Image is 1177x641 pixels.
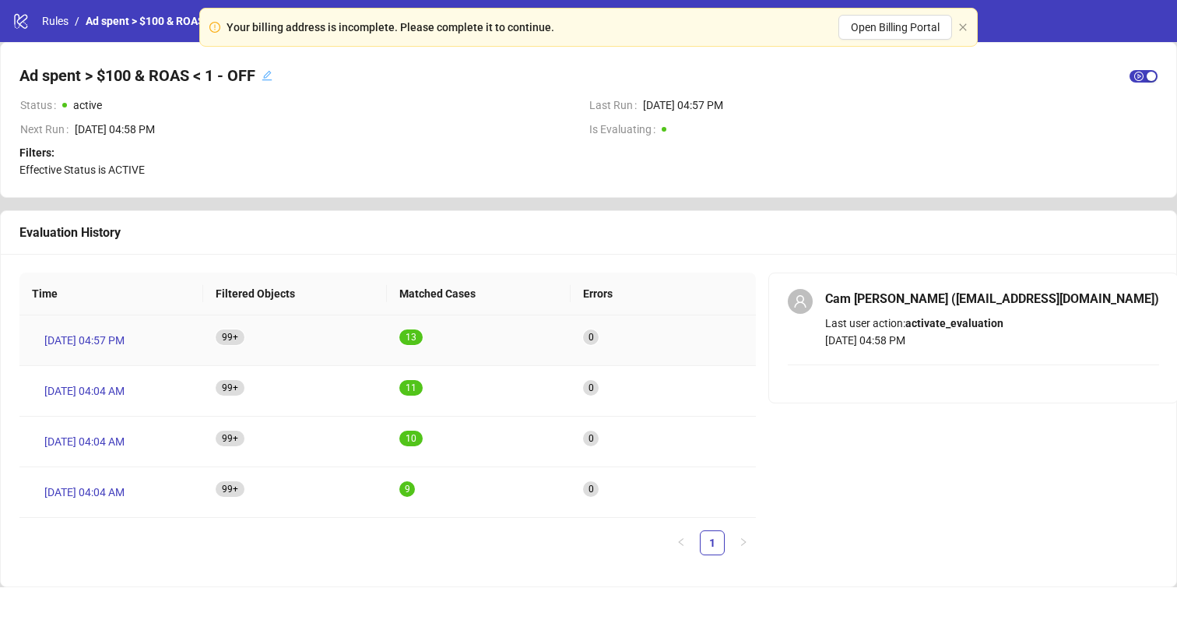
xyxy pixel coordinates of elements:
[75,12,79,30] li: /
[825,334,905,347] span: [DATE] 04:58 PM
[19,223,1158,242] div: Evaluation History
[825,289,1159,308] div: Cam [PERSON_NAME] ([EMAIL_ADDRESS][DOMAIN_NAME])
[44,382,125,400] span: [DATE] 04:04 AM
[731,530,756,555] button: right
[75,121,576,138] span: [DATE] 04:58 PM
[399,329,423,345] sup: 13
[19,273,203,315] th: Time
[700,530,725,555] li: 1
[19,62,272,90] div: Ad spent > $100 & ROAS < 1 - OFFedit
[32,480,137,505] a: [DATE] 04:04 AM
[44,484,125,501] span: [DATE] 04:04 AM
[958,23,968,33] button: close
[583,481,599,497] sup: 0
[399,380,423,396] sup: 11
[39,12,72,30] a: Rules
[739,537,748,547] span: right
[44,433,125,450] span: [DATE] 04:04 AM
[669,530,694,555] button: left
[411,332,416,343] span: 3
[958,23,968,32] span: close
[32,328,137,353] a: [DATE] 04:57 PM
[411,382,416,393] span: 1
[571,273,756,315] th: Errors
[44,332,125,349] span: [DATE] 04:57 PM
[399,481,415,497] sup: 9
[411,433,416,444] span: 0
[851,21,940,33] span: Open Billing Portal
[583,380,599,396] sup: 0
[387,273,571,315] th: Matched Cases
[216,431,244,446] sup: 1706
[216,380,244,396] sup: 2103
[83,12,254,30] a: Ad spent > $100 & ROAS < 1 - OFF
[583,329,599,345] sup: 0
[399,431,423,446] sup: 10
[227,19,554,36] div: Your billing address is incomplete. Please complete it to continue.
[32,379,137,403] a: [DATE] 04:04 AM
[216,329,244,345] sup: 2094
[19,65,255,86] h4: Ad spent > $100 & ROAS < 1 - OFF
[583,431,599,446] sup: 0
[838,15,952,40] button: Open Billing Portal
[20,97,62,114] span: Status
[669,530,694,555] li: Previous Page
[676,537,686,547] span: left
[20,121,75,138] span: Next Run
[262,70,272,81] span: edit
[905,317,1003,329] b: activate_evaluation
[203,273,387,315] th: Filtered Objects
[209,22,220,33] span: exclamation-circle
[73,99,102,111] span: active
[19,146,54,159] strong: Filters:
[643,97,1158,114] span: [DATE] 04:57 PM
[406,332,411,343] span: 1
[825,317,1003,329] span: Last user action:
[589,121,662,138] span: Is Evaluating
[406,433,411,444] span: 1
[701,531,724,555] a: 1
[731,530,756,555] li: Next Page
[216,481,244,497] sup: 1691
[405,484,410,495] span: 9
[19,164,145,176] span: Effective Status is ACTIVE
[589,97,643,114] span: Last Run
[793,294,807,308] span: user
[406,382,411,393] span: 1
[32,429,137,454] a: [DATE] 04:04 AM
